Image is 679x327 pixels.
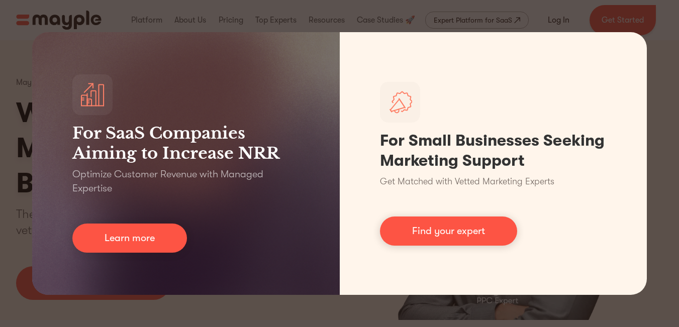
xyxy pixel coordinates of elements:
[380,216,517,246] a: Find your expert
[72,167,300,195] p: Optimize Customer Revenue with Managed Expertise
[72,123,300,163] h3: For SaaS Companies Aiming to Increase NRR
[72,224,187,253] a: Learn more
[380,175,554,188] p: Get Matched with Vetted Marketing Experts
[380,131,607,171] h1: For Small Businesses Seeking Marketing Support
